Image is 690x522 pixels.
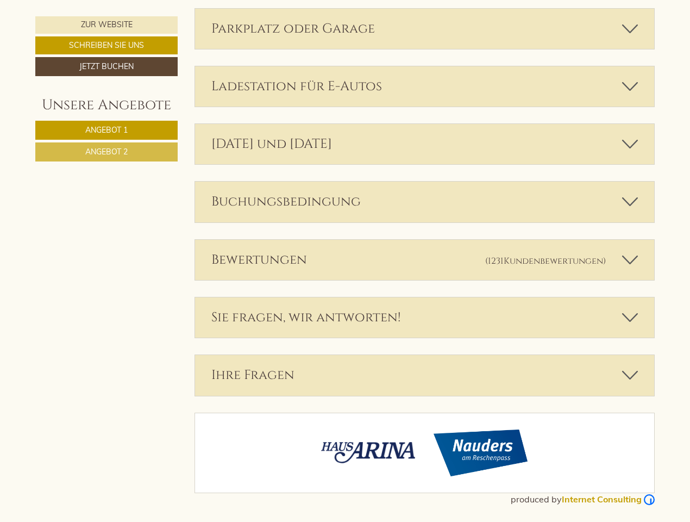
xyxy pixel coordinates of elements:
div: Unsere Angebote [35,95,178,115]
a: Jetzt buchen [35,57,178,76]
div: Sie fragen, wir antworten! [195,297,655,338]
a: Schreiben Sie uns [35,36,178,54]
small: (1231 ) [485,255,606,267]
b: Internet Consulting [562,494,642,505]
a: Zur Website [35,16,178,34]
div: Bewertungen [195,240,655,280]
div: [DATE] und [DATE] [195,124,655,164]
div: Parkplatz oder Garage [195,9,655,49]
img: Logo Internet Consulting [644,494,655,505]
span: Angebot 2 [85,147,128,157]
span: Angebot 1 [85,125,128,135]
span: Kundenbewertungen [504,255,603,267]
div: Buchungsbedingung [195,182,655,222]
div: Ladestation für E-Autos [195,66,655,107]
div: Ihre Fragen [195,355,655,395]
div: produced by [35,493,655,506]
a: Internet Consulting [562,494,655,505]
